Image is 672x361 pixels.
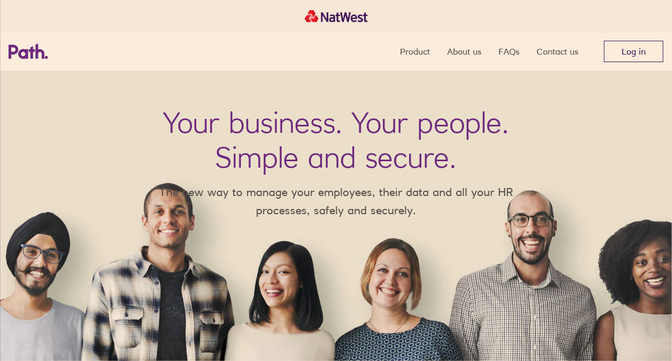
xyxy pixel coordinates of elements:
a: Contact us [537,32,578,71]
a: About us [447,32,481,71]
a: Product [400,32,430,71]
h1: Your business. Your people. Simple and secure. [163,105,509,175]
p: The new way to manage your employees, their data and all your HR processes, safely and securely. [144,183,529,219]
a: Log in [604,41,663,62]
a: FAQs [499,32,519,71]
